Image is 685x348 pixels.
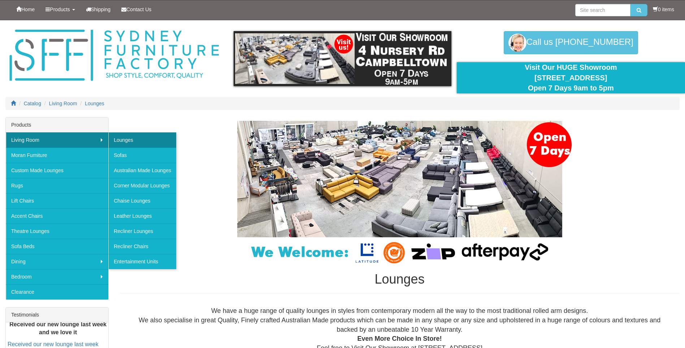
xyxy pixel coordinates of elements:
img: showroom.gif [234,31,451,86]
a: Clearance [6,284,108,300]
b: Even More Choice In Store! [357,335,442,342]
a: Rugs [6,178,108,193]
b: Received our new lounge last week and we love it [9,321,107,336]
span: Home [21,7,35,12]
a: Chaise Lounges [108,193,176,208]
a: Lounges [85,101,104,106]
li: 0 items [653,6,674,13]
div: Testimonials [6,307,108,322]
a: Leather Lounges [108,208,176,224]
a: Accent Chairs [6,208,108,224]
a: Lounges [108,132,176,148]
a: Custom Made Lounges [6,163,108,178]
a: Dining [6,254,108,269]
span: Shipping [91,7,111,12]
a: Products [40,0,80,18]
a: Corner Modular Lounges [108,178,176,193]
a: Bedroom [6,269,108,284]
a: Sofas [108,148,176,163]
a: Living Room [6,132,108,148]
a: Moran Furniture [6,148,108,163]
div: Products [6,118,108,132]
a: Living Room [49,101,77,106]
a: Recliner Lounges [108,224,176,239]
h1: Lounges [120,272,680,287]
a: Home [11,0,40,18]
a: Contact Us [116,0,157,18]
img: Lounges [219,121,580,265]
a: Australian Made Lounges [108,163,176,178]
img: Sydney Furniture Factory [6,27,222,84]
span: Contact Us [126,7,151,12]
div: Visit Our HUGE Showroom [STREET_ADDRESS] Open 7 Days 9am to 5pm [462,62,680,93]
a: Sofa Beds [6,239,108,254]
span: Products [50,7,70,12]
input: Site search [575,4,630,16]
a: Shipping [81,0,116,18]
a: Entertainment Units [108,254,176,269]
a: Catalog [24,101,41,106]
a: Theatre Lounges [6,224,108,239]
a: Recliner Chairs [108,239,176,254]
a: Lift Chairs [6,193,108,208]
